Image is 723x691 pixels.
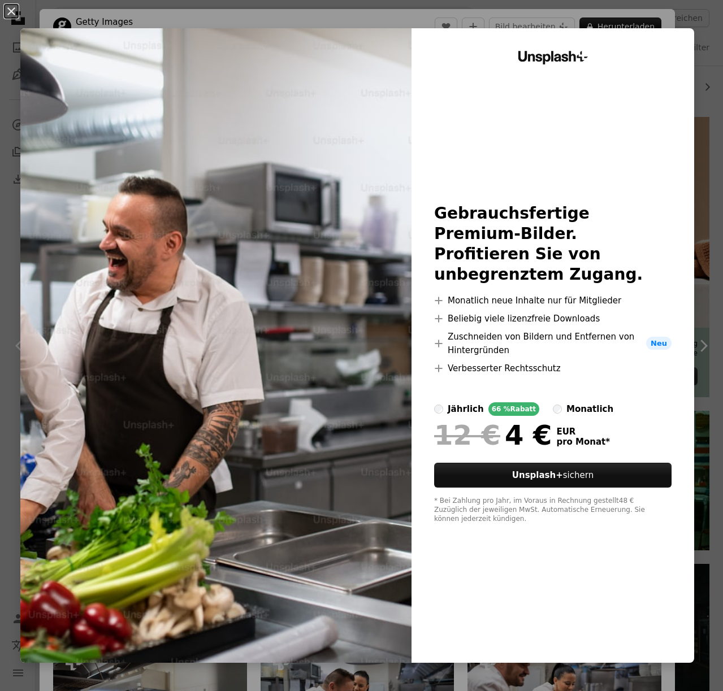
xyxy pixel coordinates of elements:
div: 66 % Rabatt [488,402,539,416]
li: Verbesserter Rechtsschutz [434,362,672,375]
input: monatlich [553,405,562,414]
div: * Bei Zahlung pro Jahr, im Voraus in Rechnung gestellt 48 € Zuzüglich der jeweiligen MwSt. Automa... [434,497,672,524]
div: jährlich [448,402,484,416]
input: jährlich66 %Rabatt [434,405,443,414]
button: Unsplash+sichern [434,463,672,488]
span: 12 € [434,420,500,450]
strong: Unsplash+ [512,470,563,480]
span: Neu [646,337,672,350]
li: Zuschneiden von Bildern und Entfernen von Hintergründen [434,330,672,357]
div: 4 € [434,420,552,450]
div: monatlich [566,402,613,416]
span: pro Monat * [556,437,610,447]
span: EUR [556,427,610,437]
li: Beliebig viele lizenzfreie Downloads [434,312,672,325]
h2: Gebrauchsfertige Premium-Bilder. Profitieren Sie von unbegrenztem Zugang. [434,203,672,285]
li: Monatlich neue Inhalte nur für Mitglieder [434,294,672,307]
